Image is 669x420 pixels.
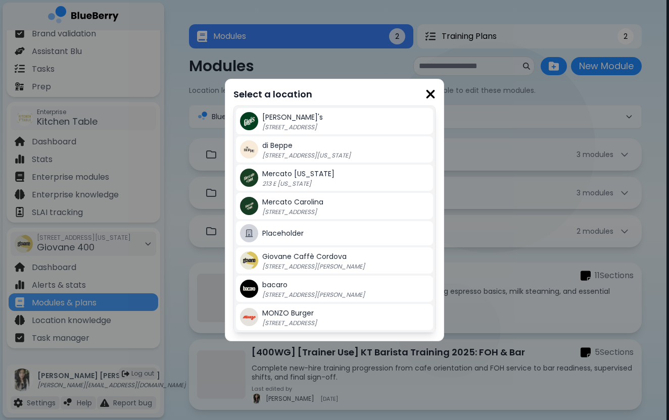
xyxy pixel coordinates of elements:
[240,308,258,326] img: company thumbnail
[262,169,334,179] span: Mercato [US_STATE]
[262,291,389,299] p: [STREET_ADDRESS][PERSON_NAME]
[262,262,389,271] p: [STREET_ADDRESS][PERSON_NAME]
[240,140,258,159] img: company thumbnail
[262,208,389,216] p: [STREET_ADDRESS]
[262,140,293,150] span: di Beppe
[262,197,323,207] span: Mercato Carolina
[262,228,304,238] span: Placeholder
[262,251,347,261] span: Giovane Caffè Cordova
[240,251,258,270] img: company thumbnail
[262,151,389,160] p: [STREET_ADDRESS][US_STATE]
[262,280,288,290] span: bacaro
[262,123,389,131] p: [STREET_ADDRESS]
[240,197,258,215] img: company thumbnail
[240,169,258,187] img: company thumbnail
[240,280,258,298] img: company thumbnail
[240,112,258,130] img: company thumbnail
[425,87,436,101] img: close icon
[233,87,436,101] p: Select a location
[262,308,314,318] span: MONZO Burger
[262,180,389,188] p: 213 E [US_STATE]
[262,319,389,327] p: [STREET_ADDRESS]
[262,112,323,122] span: [PERSON_NAME]'s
